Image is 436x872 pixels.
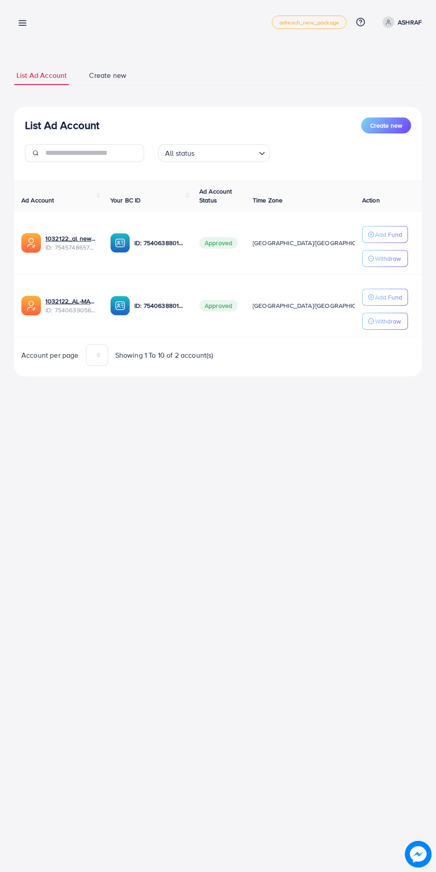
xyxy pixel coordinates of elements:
div: Search for option [158,144,270,162]
button: Add Fund [362,226,408,243]
span: Ad Account [21,196,54,205]
p: Withdraw [375,253,401,264]
p: ID: 7540638801937629201 [134,238,185,248]
span: Your BC ID [110,196,141,205]
p: Add Fund [375,229,402,240]
a: 1032122_AL-MAKKAH_1755691890611 [45,297,96,306]
span: Approved [199,300,238,311]
span: Action [362,196,380,205]
div: <span class='underline'>1032122_AL-MAKKAH_1755691890611</span></br>7540639056867557392 [45,297,96,315]
span: Ad Account Status [199,187,232,205]
p: ASHRAF [398,17,422,28]
button: Add Fund [362,289,408,306]
span: Create new [89,70,126,81]
p: ID: 7540638801937629201 [134,300,185,311]
img: ic-ads-acc.e4c84228.svg [21,233,41,253]
img: ic-ads-acc.e4c84228.svg [21,296,41,315]
h3: List Ad Account [25,119,99,132]
p: Withdraw [375,316,401,327]
a: 1032122_al new_1756881546706 [45,234,96,243]
span: Approved [199,237,238,249]
span: List Ad Account [16,70,67,81]
img: ic-ba-acc.ded83a64.svg [110,296,130,315]
div: <span class='underline'>1032122_al new_1756881546706</span></br>7545748657711988753 [45,234,96,252]
span: All status [163,147,197,160]
span: adreach_new_package [279,20,339,25]
button: Withdraw [362,250,408,267]
span: Showing 1 To 10 of 2 account(s) [115,350,214,360]
input: Search for option [198,145,255,160]
span: Time Zone [253,196,283,205]
span: [GEOGRAPHIC_DATA]/[GEOGRAPHIC_DATA] [253,238,376,247]
p: Add Fund [375,292,402,303]
button: Withdraw [362,313,408,330]
img: ic-ba-acc.ded83a64.svg [110,233,130,253]
button: Create new [361,117,411,133]
span: [GEOGRAPHIC_DATA]/[GEOGRAPHIC_DATA] [253,301,376,310]
span: ID: 7545748657711988753 [45,243,96,252]
span: ID: 7540639056867557392 [45,306,96,315]
span: Create new [370,121,402,130]
img: image [405,841,432,868]
a: adreach_new_package [272,16,347,29]
span: Account per page [21,350,79,360]
a: ASHRAF [379,16,422,28]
